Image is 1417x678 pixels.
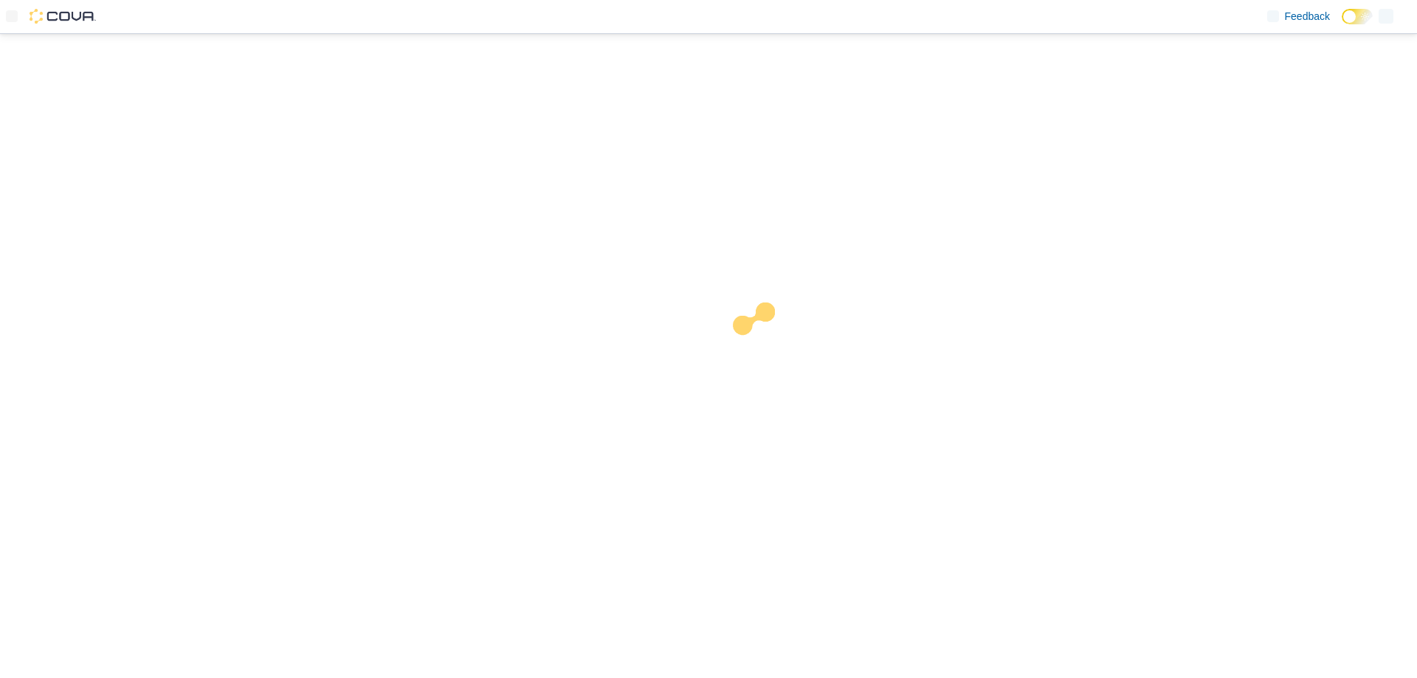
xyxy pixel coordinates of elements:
[1342,24,1342,25] span: Dark Mode
[1342,9,1373,24] input: Dark Mode
[1261,1,1336,31] a: Feedback
[1285,9,1330,24] span: Feedback
[30,9,96,24] img: Cova
[708,291,819,402] img: cova-loader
